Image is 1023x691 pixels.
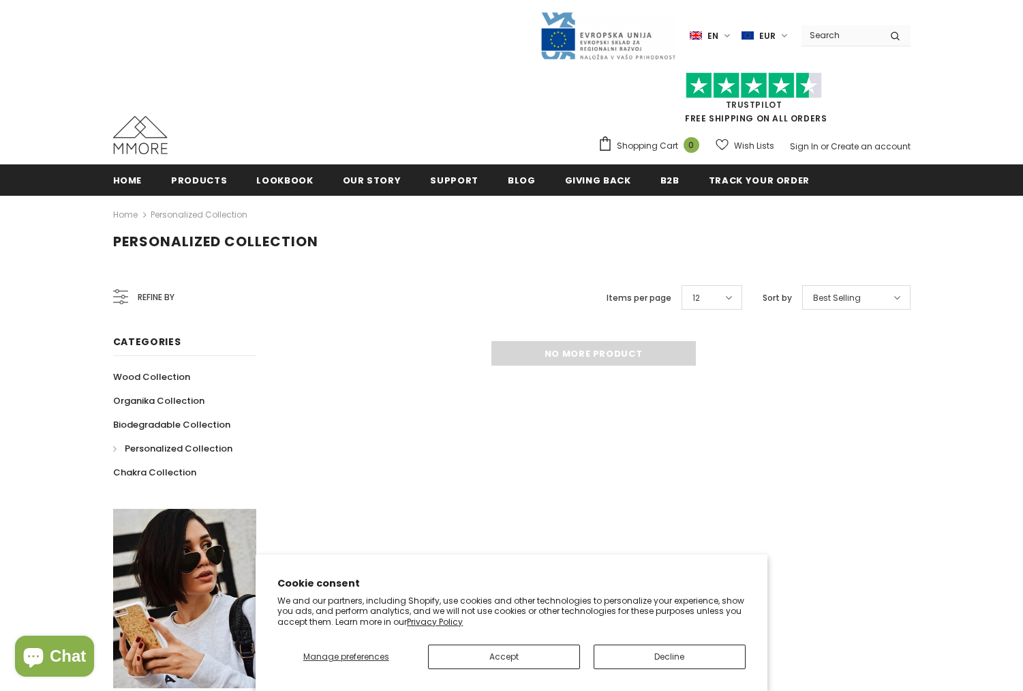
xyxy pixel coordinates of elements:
[113,370,190,383] span: Wood Collection
[707,29,718,43] span: en
[790,141,819,152] a: Sign In
[660,164,680,195] a: B2B
[113,389,204,413] a: Organika Collection
[763,291,792,305] label: Sort by
[113,232,318,251] span: Personalized Collection
[660,174,680,187] span: B2B
[430,174,478,187] span: support
[508,164,536,195] a: Blog
[540,29,676,41] a: Javni Razpis
[277,576,746,591] h2: Cookie consent
[113,466,196,479] span: Chakra Collection
[11,636,98,680] inbox-online-store-chat: Shopify online store chat
[113,413,230,437] a: Biodegradable Collection
[709,164,810,195] a: Track your order
[113,164,142,195] a: Home
[256,174,313,187] span: Lookbook
[801,25,880,45] input: Search Site
[171,174,227,187] span: Products
[831,141,911,152] a: Create an account
[684,137,699,153] span: 0
[565,164,631,195] a: Giving back
[690,30,702,42] img: i-lang-1.png
[113,418,230,431] span: Biodegradable Collection
[607,291,671,305] label: Items per page
[734,139,774,153] span: Wish Lists
[113,116,168,154] img: MMORE Cases
[540,11,676,61] img: Javni Razpis
[508,174,536,187] span: Blog
[407,616,463,628] a: Privacy Policy
[565,174,631,187] span: Giving back
[113,394,204,407] span: Organika Collection
[113,174,142,187] span: Home
[686,72,822,99] img: Trust Pilot Stars
[598,78,911,124] span: FREE SHIPPING ON ALL ORDERS
[138,290,174,305] span: Refine by
[171,164,227,195] a: Products
[821,141,829,152] span: or
[113,335,181,349] span: Categories
[709,174,810,187] span: Track your order
[428,645,580,669] button: Accept
[343,164,401,195] a: Our Story
[759,29,776,43] span: EUR
[430,164,478,195] a: support
[113,437,232,460] a: Personalized Collection
[277,596,746,628] p: We and our partners, including Shopify, use cookies and other technologies to personalize your ex...
[594,645,746,669] button: Decline
[303,651,389,662] span: Manage preferences
[617,139,678,153] span: Shopping Cart
[256,164,313,195] a: Lookbook
[692,291,700,305] span: 12
[151,209,247,220] a: Personalized Collection
[598,136,706,156] a: Shopping Cart 0
[726,99,782,111] a: Trustpilot
[716,134,774,158] a: Wish Lists
[113,207,138,223] a: Home
[343,174,401,187] span: Our Story
[113,365,190,389] a: Wood Collection
[125,442,232,455] span: Personalized Collection
[277,645,414,669] button: Manage preferences
[813,291,861,305] span: Best Selling
[113,460,196,484] a: Chakra Collection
